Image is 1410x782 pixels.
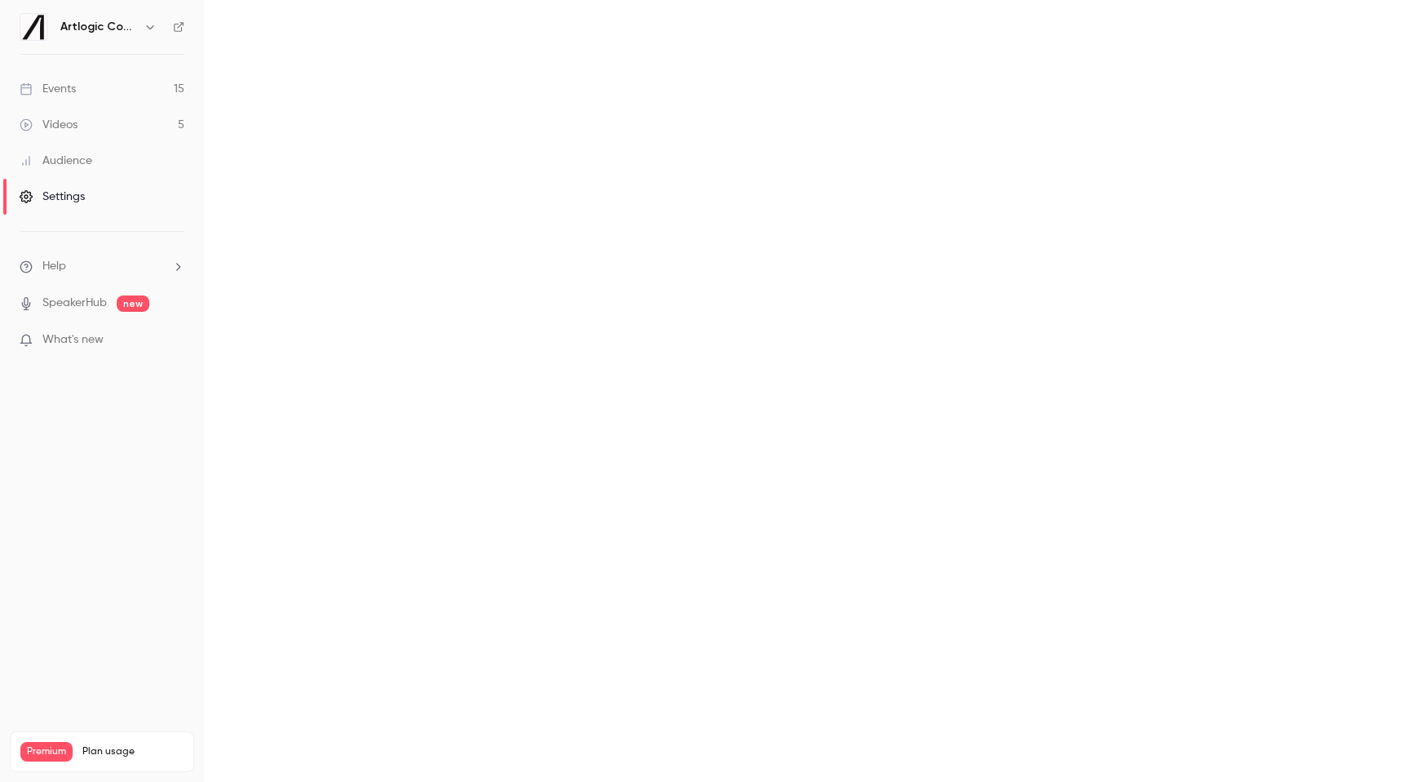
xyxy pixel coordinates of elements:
div: Videos [20,117,78,133]
span: Help [42,258,66,275]
span: Plan usage [82,745,184,758]
li: help-dropdown-opener [20,258,184,275]
div: Settings [20,189,85,205]
h6: Artlogic Connect 2025 [60,19,137,35]
div: Audience [20,153,92,169]
span: Premium [20,742,73,762]
span: What's new [42,331,104,349]
a: SpeakerHub [42,295,107,312]
span: new [117,295,149,312]
div: Events [20,81,76,97]
img: Artlogic Connect 2025 [20,14,47,40]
